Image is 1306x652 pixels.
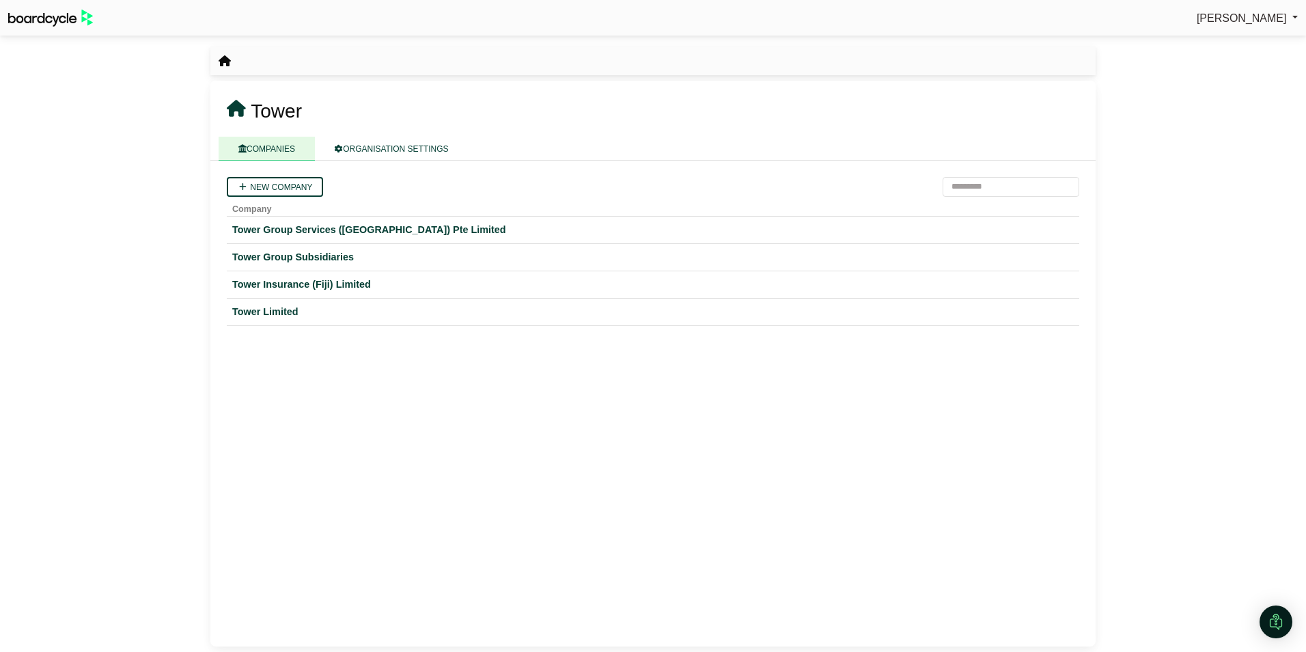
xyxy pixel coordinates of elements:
a: New company [227,177,323,197]
a: COMPANIES [219,137,315,161]
div: Open Intercom Messenger [1260,606,1292,638]
a: [PERSON_NAME] [1197,10,1298,27]
a: Tower Limited [232,304,1074,320]
span: [PERSON_NAME] [1197,12,1287,24]
th: Company [227,197,1079,217]
span: Tower [251,100,302,122]
a: ORGANISATION SETTINGS [315,137,468,161]
a: Tower Group Services ([GEOGRAPHIC_DATA]) Pte Limited [232,222,1074,238]
nav: breadcrumb [219,53,231,70]
a: Tower Group Subsidiaries [232,249,1074,265]
img: BoardcycleBlackGreen-aaafeed430059cb809a45853b8cf6d952af9d84e6e89e1f1685b34bfd5cb7d64.svg [8,10,93,27]
a: Tower Insurance (Fiji) Limited [232,277,1074,293]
